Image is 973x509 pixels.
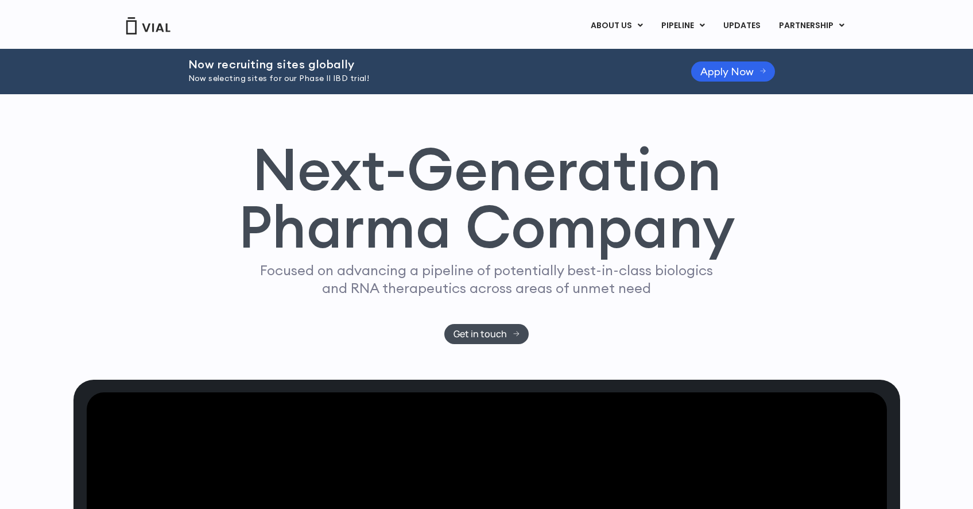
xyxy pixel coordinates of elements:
a: Apply Now [691,61,776,82]
a: PARTNERSHIPMenu Toggle [770,16,854,36]
a: UPDATES [714,16,769,36]
a: PIPELINEMenu Toggle [652,16,714,36]
p: Now selecting sites for our Phase II IBD trial! [188,72,662,85]
a: ABOUT USMenu Toggle [582,16,652,36]
h2: Now recruiting sites globally [188,58,662,71]
span: Get in touch [453,330,507,338]
a: Get in touch [444,324,529,344]
h1: Next-Generation Pharma Company [238,140,735,256]
p: Focused on advancing a pipeline of potentially best-in-class biologics and RNA therapeutics acros... [255,261,718,297]
img: Vial Logo [125,17,171,34]
span: Apply Now [700,67,754,76]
